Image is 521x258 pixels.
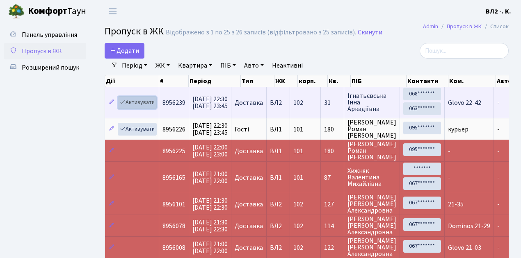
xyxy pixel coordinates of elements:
span: Dominos 21-29 [448,222,490,231]
span: ВЛ1 [270,174,286,181]
span: Панель управління [22,30,77,39]
div: Відображено з 1 по 25 з 26 записів (відфільтровано з 25 записів). [166,29,356,36]
th: Контакти [407,75,448,87]
span: 180 [324,148,340,154]
span: - [448,147,450,156]
a: ЖК [152,59,173,72]
span: ВЛ2 [270,100,286,106]
span: 101 [293,173,303,182]
a: ВЛ2 -. К. [486,7,511,16]
span: - [497,147,500,156]
th: ПІБ [351,75,406,87]
span: 114 [324,223,340,229]
span: ВЛ1 [270,148,286,154]
span: - [497,222,500,231]
span: ВЛ2 [270,223,286,229]
span: 21-35 [448,200,464,209]
span: 102 [293,200,303,209]
span: [DATE] 21:00 [DATE] 22:00 [192,240,228,256]
span: [DATE] 21:30 [DATE] 22:30 [192,196,228,212]
span: 101 [293,147,303,156]
span: Glovo 21-03 [448,243,481,252]
span: 101 [293,125,303,134]
span: [PERSON_NAME] Роман [PERSON_NAME] [347,141,396,161]
span: - [497,125,500,134]
li: Список [482,22,509,31]
th: Ком. [448,75,496,87]
a: Пропуск в ЖК [447,22,482,31]
span: Гості [235,126,249,133]
span: 31 [324,100,340,106]
a: Авто [241,59,267,72]
span: 8956078 [162,222,185,231]
span: 87 [324,174,340,181]
span: 8956165 [162,173,185,182]
span: 8956225 [162,147,185,156]
input: Пошук... [420,43,509,59]
span: ВЛ1 [270,126,286,133]
span: Доставка [235,148,263,154]
a: Активувати [118,96,157,109]
th: Період [189,75,241,87]
span: [DATE] 22:00 [DATE] 23:00 [192,143,228,159]
a: Admin [423,22,438,31]
span: - [497,200,500,209]
span: 102 [293,243,303,252]
span: 127 [324,201,340,208]
b: Комфорт [28,5,67,18]
span: Пропуск в ЖК [22,47,62,56]
th: # [159,75,189,87]
th: ЖК [274,75,298,87]
span: 8956226 [162,125,185,134]
span: [PERSON_NAME] [PERSON_NAME] Александровна [347,238,396,257]
a: Додати [105,43,144,59]
span: Пропуск в ЖК [105,24,164,38]
span: Доставка [235,223,263,229]
span: Glovo 22-42 [448,98,481,107]
span: ВЛ2 [270,244,286,251]
th: корп. [298,75,328,87]
a: Панель управління [4,27,86,43]
span: - [497,243,500,252]
span: [DATE] 22:30 [DATE] 23:45 [192,95,228,111]
a: Розширений пошук [4,59,86,76]
a: Пропуск в ЖК [4,43,86,59]
span: [PERSON_NAME] [PERSON_NAME] Александровна [347,194,396,214]
span: ВЛ2 [270,201,286,208]
span: [DATE] 21:30 [DATE] 22:30 [192,218,228,234]
span: курьер [448,125,468,134]
span: 122 [324,244,340,251]
a: Активувати [118,123,157,136]
img: logo.png [8,3,25,20]
span: - [448,173,450,182]
span: Доставка [235,100,263,106]
th: Тип [241,75,274,87]
th: Дії [105,75,159,87]
a: Період [119,59,151,72]
th: Кв. [328,75,351,87]
span: Доставка [235,201,263,208]
span: [DATE] 21:00 [DATE] 22:00 [192,170,228,186]
span: 8956239 [162,98,185,107]
span: Таун [28,5,86,18]
button: Переключити навігацію [103,5,123,18]
span: 102 [293,98,303,107]
a: Скинути [358,29,382,36]
span: - [497,98,500,107]
nav: breadcrumb [411,18,521,35]
span: [PERSON_NAME] [PERSON_NAME] Александровна [347,216,396,235]
span: [DATE] 22:30 [DATE] 23:45 [192,121,228,137]
span: - [497,173,500,182]
span: 102 [293,222,303,231]
span: Додати [110,46,139,55]
span: Ігнатьєвська Інна Аркадіївна [347,93,396,112]
span: 180 [324,126,340,133]
a: ПІБ [217,59,239,72]
span: Доставка [235,244,263,251]
span: Хижняк Валентина Михайлівна [347,167,396,187]
span: Доставка [235,174,263,181]
span: 8956008 [162,243,185,252]
span: [PERSON_NAME] Роман [PERSON_NAME] [347,119,396,139]
a: Неактивні [269,59,306,72]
